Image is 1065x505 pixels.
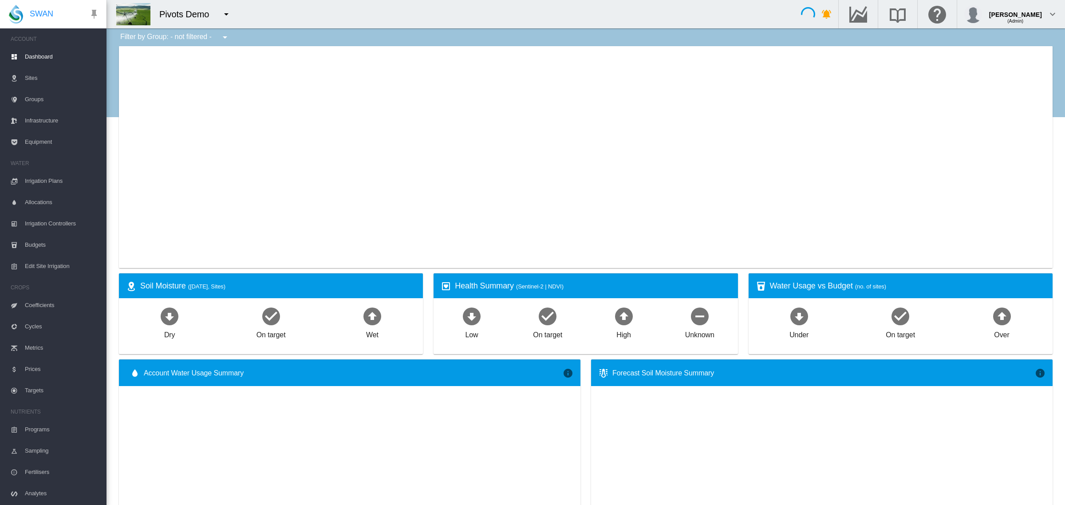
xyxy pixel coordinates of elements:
button: icon-bell-ring [818,5,836,23]
div: Low [465,327,478,340]
md-icon: icon-pin [89,9,99,20]
md-icon: Go to the Data Hub [848,9,869,20]
md-icon: icon-checkbox-marked-circle [537,305,558,327]
span: Equipment [25,131,99,153]
md-icon: icon-map-marker-radius [126,281,137,292]
div: Over [994,327,1009,340]
div: Unknown [685,327,714,340]
span: Budgets [25,234,99,256]
div: Soil Moisture [140,280,416,292]
md-icon: icon-information [1035,368,1045,379]
div: [PERSON_NAME] [989,7,1042,16]
span: ([DATE], Sites) [188,283,225,290]
md-icon: icon-minus-circle [689,305,710,327]
span: Fertilisers [25,462,99,483]
span: Irrigation Plans [25,170,99,192]
span: Sites [25,67,99,89]
md-icon: icon-thermometer-lines [598,368,609,379]
div: Forecast Soil Moisture Summary [612,368,1035,378]
img: DwraFM8HQLsLAAAAAElFTkSuQmCC [116,3,150,25]
div: Water Usage vs Budget [770,280,1045,292]
img: SWAN-Landscape-Logo-Colour-drop.png [9,5,23,24]
span: Cycles [25,316,99,337]
md-icon: Search the knowledge base [887,9,908,20]
span: CROPS [11,280,99,295]
md-icon: icon-menu-down [220,32,230,43]
span: (Sentinel-2 | NDVI) [516,283,564,290]
span: NUTRIENTS [11,405,99,419]
div: On target [886,327,915,340]
span: Groups [25,89,99,110]
span: (no. of sites) [855,283,886,290]
md-icon: icon-checkbox-marked-circle [890,305,911,327]
div: Wet [366,327,379,340]
div: On target [533,327,562,340]
md-icon: icon-water [130,368,140,379]
span: Account Water Usage Summary [144,368,563,378]
span: Targets [25,380,99,401]
span: Sampling [25,440,99,462]
md-icon: icon-arrow-up-bold-circle [362,305,383,327]
md-icon: Click here for help [927,9,948,20]
md-icon: icon-bell-ring [821,9,832,20]
button: icon-menu-down [217,5,235,23]
span: SWAN [30,8,53,20]
span: ACCOUNT [11,32,99,46]
span: Coefficients [25,295,99,316]
md-icon: icon-arrow-up-bold-circle [991,305,1013,327]
md-icon: icon-checkbox-marked-circle [260,305,282,327]
span: Prices [25,359,99,380]
div: Under [789,327,809,340]
span: Allocations [25,192,99,213]
div: Filter by Group: - not filtered - [114,28,237,46]
md-icon: icon-information [563,368,573,379]
md-icon: icon-cup-water [756,281,766,292]
span: Edit Site Irrigation [25,256,99,277]
span: Irrigation Controllers [25,213,99,234]
div: Health Summary [455,280,730,292]
md-icon: icon-arrow-down-bold-circle [789,305,810,327]
div: Pivots Demo [159,8,217,20]
div: On target [256,327,286,340]
md-icon: icon-arrow-up-bold-circle [613,305,635,327]
md-icon: icon-chevron-down [1047,9,1058,20]
div: Dry [164,327,175,340]
button: icon-menu-down [216,28,234,46]
span: (Admin) [1007,19,1023,24]
span: Infrastructure [25,110,99,131]
span: Programs [25,419,99,440]
span: Dashboard [25,46,99,67]
div: High [616,327,631,340]
md-icon: icon-arrow-down-bold-circle [159,305,180,327]
md-icon: icon-heart-box-outline [441,281,451,292]
img: profile.jpg [964,5,982,23]
span: Analytes [25,483,99,504]
md-icon: icon-menu-down [221,9,232,20]
span: Metrics [25,337,99,359]
md-icon: icon-arrow-down-bold-circle [461,305,482,327]
span: WATER [11,156,99,170]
